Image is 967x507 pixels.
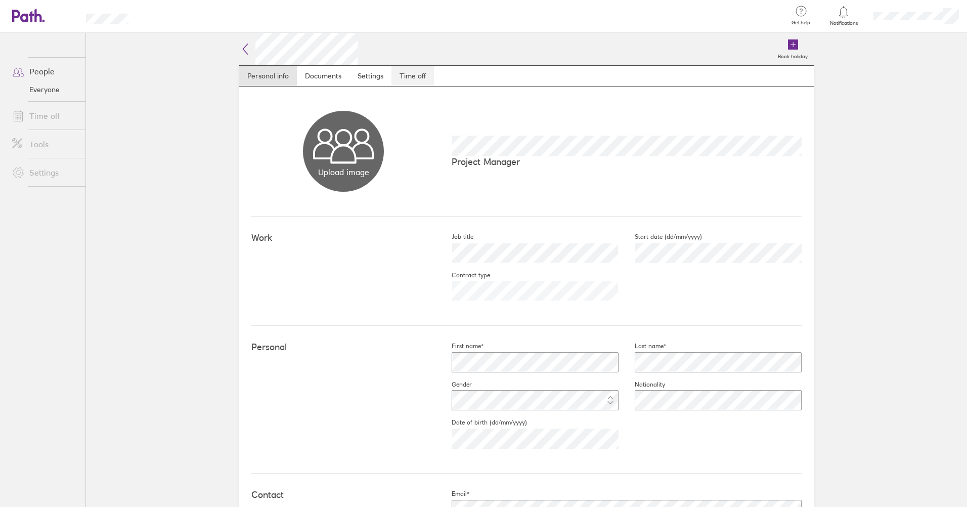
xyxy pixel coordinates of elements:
[435,418,527,427] label: Date of birth (dd/mm/yyyy)
[435,342,484,350] label: First name*
[435,271,490,279] label: Contract type
[784,20,817,26] span: Get help
[391,66,434,86] a: Time off
[251,490,435,500] h4: Contact
[4,106,85,126] a: Time off
[619,381,665,389] label: Nationality
[251,342,435,353] h4: Personal
[239,66,297,86] a: Personal info
[349,66,391,86] a: Settings
[4,81,85,98] a: Everyone
[251,233,435,243] h4: Work
[4,61,85,81] a: People
[435,233,473,241] label: Job title
[435,490,469,498] label: Email*
[435,381,472,389] label: Gender
[452,156,802,167] p: Project Manager
[297,66,349,86] a: Documents
[827,5,860,26] a: Notifications
[619,342,666,350] label: Last name*
[772,51,814,60] label: Book holiday
[4,134,85,154] a: Tools
[4,162,85,183] a: Settings
[772,33,814,65] a: Book holiday
[827,20,860,26] span: Notifications
[619,233,702,241] label: Start date (dd/mm/yyyy)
